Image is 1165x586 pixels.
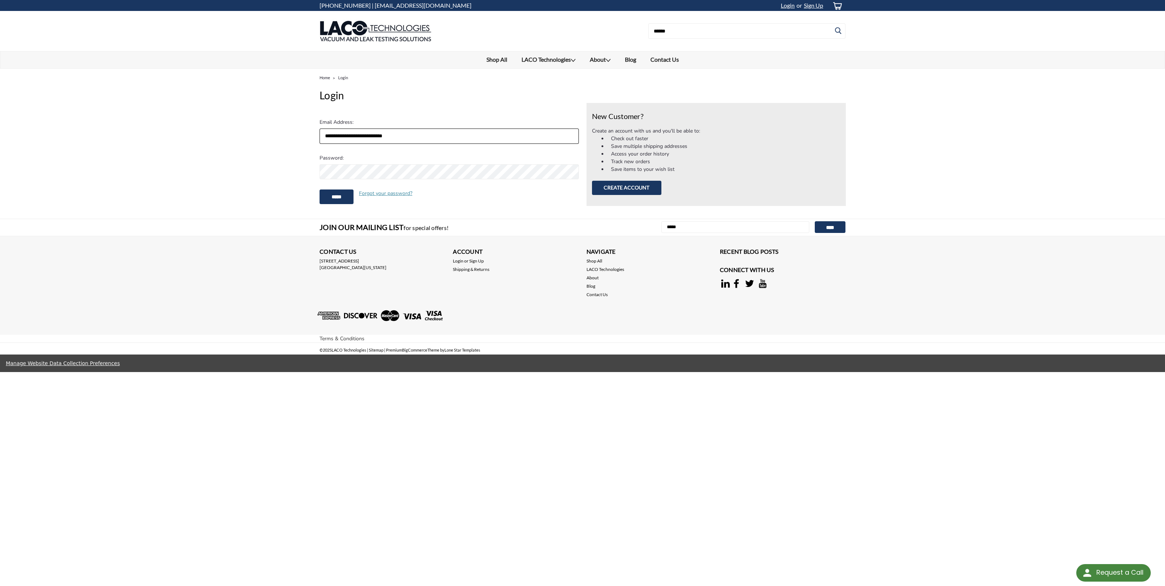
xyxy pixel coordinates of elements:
[592,187,662,194] a: Create Account
[587,291,608,298] a: Contact Us
[720,247,845,258] h3: Recent Blog Posts
[618,51,643,68] a: Blog
[320,258,445,271] address: [STREET_ADDRESS] [GEOGRAPHIC_DATA][US_STATE]
[607,165,840,173] li: Save items to your wish list
[587,258,602,264] a: Shop All
[1096,564,1143,581] div: Request a Call
[320,13,432,49] img: LACO Technologies
[320,247,445,258] h3: Contact Us
[453,258,463,264] a: Login
[359,189,412,197] a: Forgot your password?
[607,150,840,158] li: Access your order history
[1081,567,1093,579] img: round button
[720,265,845,276] h3: Connect with Us
[404,224,448,231] span: for special offers!
[795,2,802,9] span: or
[607,135,840,142] li: Check out faster
[587,275,599,281] a: About
[1076,564,1151,582] div: Request a Call
[338,75,348,80] a: Login
[587,266,624,273] a: LACO Technologies
[386,343,480,357] li: Premium Theme by
[607,158,840,165] li: Track new orders
[592,181,662,195] button: Create Account
[643,51,686,68] a: Contact Us
[320,154,579,162] label: Password:
[320,88,845,103] h1: Login
[6,360,120,366] a: Manage Website Data Collection Preferences
[320,219,452,236] h3: Join Our Mailing List
[607,142,840,150] li: Save multiple shipping addresses
[367,348,368,352] span: |
[592,111,836,122] h2: New Customer?
[444,348,480,352] a: Lone Star Templates
[402,348,427,352] a: BigCommerce
[453,266,489,273] a: Shipping & Returns
[587,283,595,290] a: Blog
[587,247,712,258] h3: Navigate
[323,348,332,352] span: 2025
[514,51,582,68] a: LACO Technologies
[827,0,845,11] a: cart-preview-dropdown
[320,335,364,342] a: Terms & Conditions
[384,348,385,352] span: |
[453,247,578,258] h3: Account
[369,348,383,352] a: Sitemap
[469,258,484,264] a: Sign Up
[320,348,366,352] span: © LACO Technologies
[582,51,618,68] a: About
[320,75,330,80] a: Home
[479,51,514,68] a: Shop All
[460,258,473,264] span: or
[320,118,579,126] label: Email Address:
[592,127,840,135] p: Create an account with us and you'll be able to:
